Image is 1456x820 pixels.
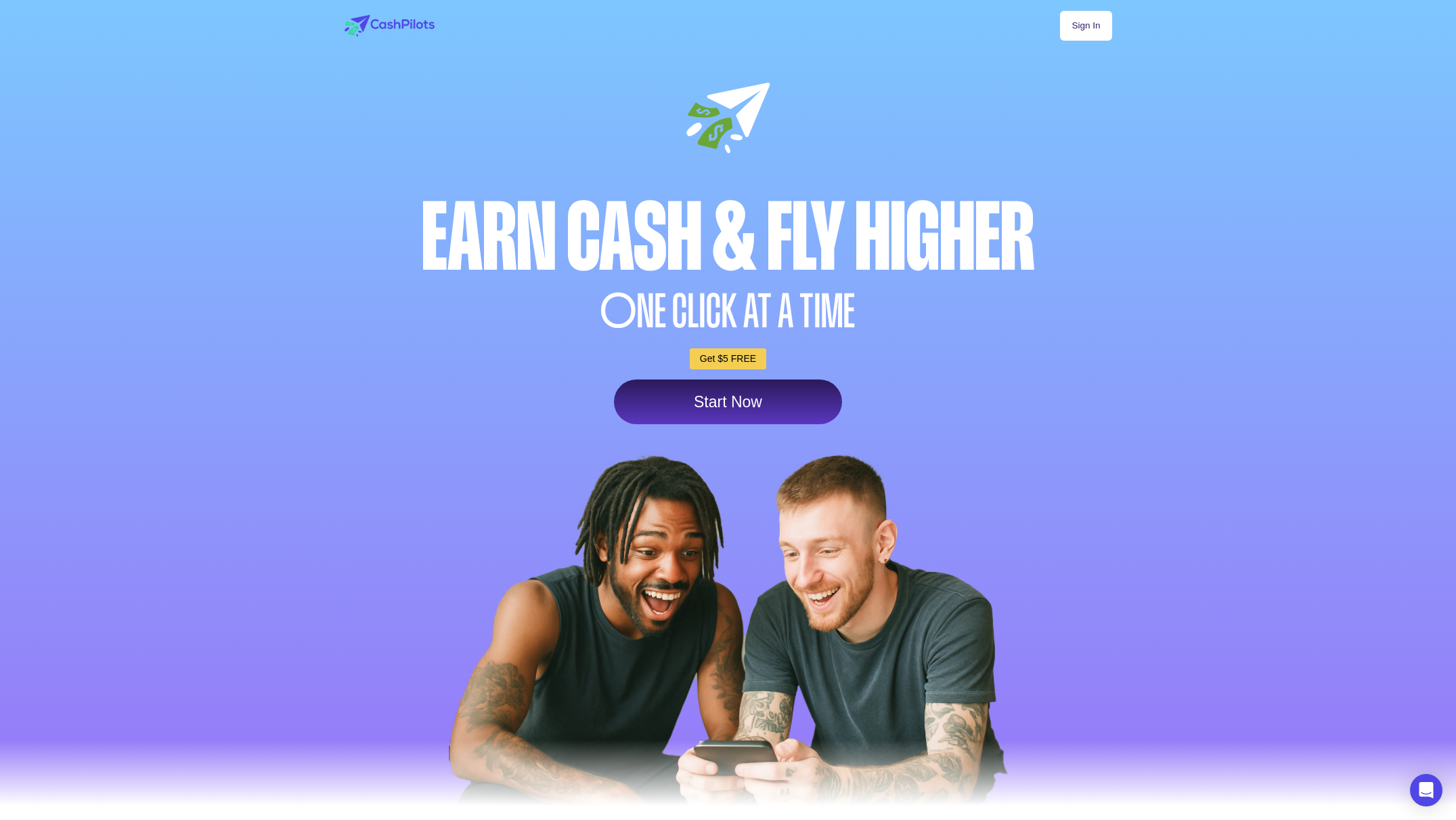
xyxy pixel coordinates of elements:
div: NE CLICK AT A TIME [341,288,1116,335]
div: Earn Cash & Fly higher [341,190,1116,285]
a: Get $5 FREE [690,348,766,369]
div: Open Intercom Messenger [1410,774,1442,806]
img: logo [345,15,435,37]
span: O [600,288,637,335]
a: Sign In [1060,11,1111,41]
a: Start Now [614,380,842,424]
